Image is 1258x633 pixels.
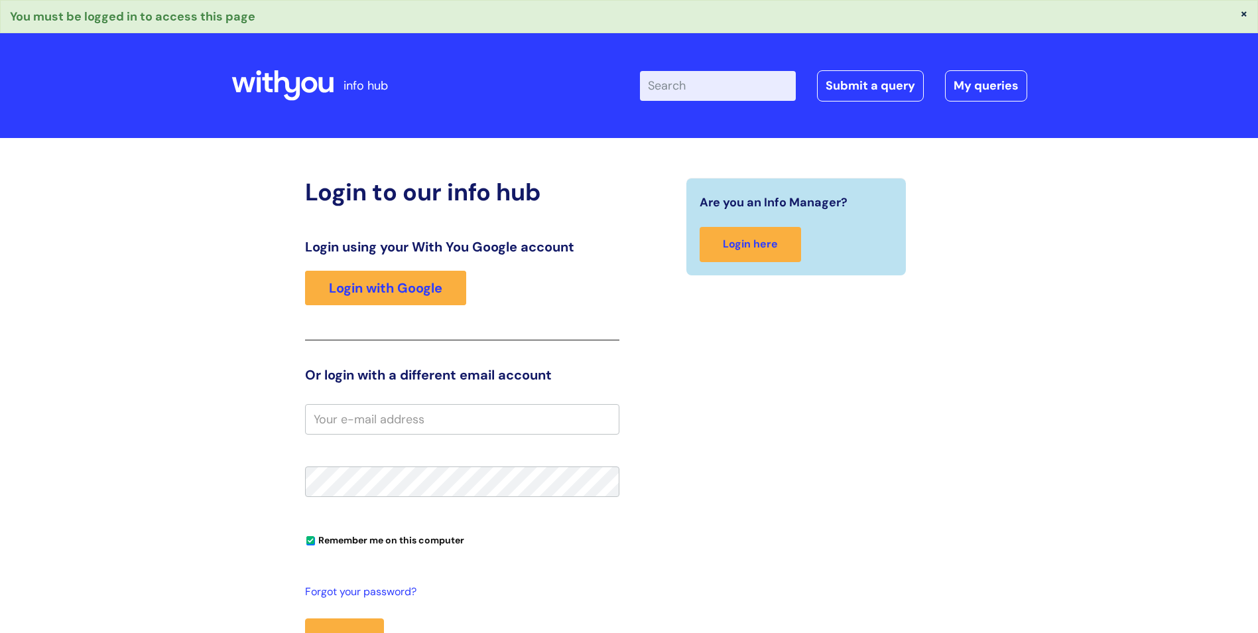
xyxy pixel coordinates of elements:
label: Remember me on this computer [305,531,464,546]
a: My queries [945,70,1027,101]
h2: Login to our info hub [305,178,619,206]
h3: Login using your With You Google account [305,239,619,255]
h3: Or login with a different email account [305,367,619,383]
div: You can uncheck this option if you're logging in from a shared device [305,529,619,550]
span: Are you an Info Manager? [700,192,848,213]
a: Forgot your password? [305,583,613,602]
button: × [1240,7,1248,19]
a: Login with Google [305,271,466,305]
input: Search [640,71,796,100]
input: Your e-mail address [305,404,619,435]
p: info hub [344,75,388,96]
a: Login here [700,227,801,262]
input: Remember me on this computer [306,537,315,545]
a: Submit a query [817,70,924,101]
